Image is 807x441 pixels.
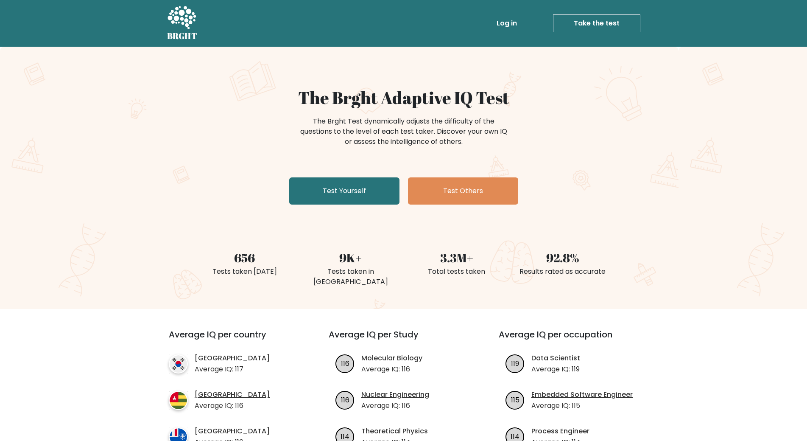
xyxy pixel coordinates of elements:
[511,395,519,404] text: 115
[167,31,198,41] h5: BRGHT
[408,177,518,205] a: Test Others
[341,358,349,368] text: 116
[515,249,611,267] div: 92.8%
[531,364,580,374] p: Average IQ: 119
[361,401,429,411] p: Average IQ: 116
[169,329,298,350] h3: Average IQ per country
[493,15,520,32] a: Log in
[361,353,422,363] a: Molecular Biology
[499,329,648,350] h3: Average IQ per occupation
[531,401,633,411] p: Average IQ: 115
[195,364,270,374] p: Average IQ: 117
[169,391,188,410] img: country
[409,267,505,277] div: Total tests taken
[531,390,633,400] a: Embedded Software Engineer
[289,177,399,205] a: Test Yourself
[195,353,270,363] a: [GEOGRAPHIC_DATA]
[303,249,399,267] div: 9K+
[511,431,519,441] text: 114
[341,395,349,404] text: 116
[515,267,611,277] div: Results rated as accurate
[195,390,270,400] a: [GEOGRAPHIC_DATA]
[511,358,519,368] text: 119
[531,426,589,436] a: Process Engineer
[361,364,422,374] p: Average IQ: 116
[197,249,293,267] div: 656
[298,116,510,147] div: The Brght Test dynamically adjusts the difficulty of the questions to the level of each test take...
[409,249,505,267] div: 3.3M+
[361,426,428,436] a: Theoretical Physics
[195,426,270,436] a: [GEOGRAPHIC_DATA]
[169,354,188,374] img: country
[167,3,198,43] a: BRGHT
[195,401,270,411] p: Average IQ: 116
[329,329,478,350] h3: Average IQ per Study
[341,431,349,441] text: 114
[531,353,580,363] a: Data Scientist
[303,267,399,287] div: Tests taken in [GEOGRAPHIC_DATA]
[361,390,429,400] a: Nuclear Engineering
[553,14,640,32] a: Take the test
[197,267,293,277] div: Tests taken [DATE]
[197,87,611,108] h1: The Brght Adaptive IQ Test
